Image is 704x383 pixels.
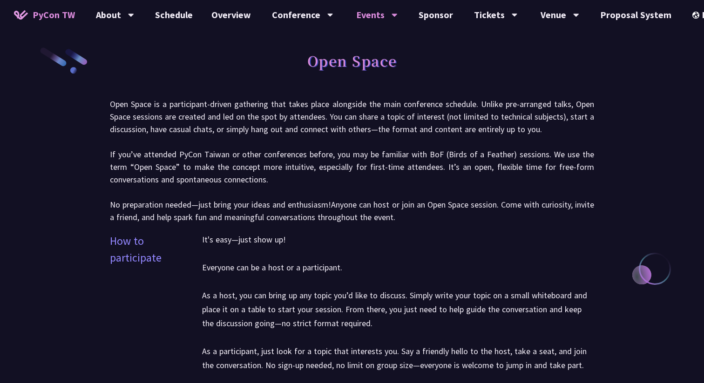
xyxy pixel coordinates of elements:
[692,12,702,19] img: Locale Icon
[110,233,188,266] p: How to participate
[5,3,84,27] a: PyCon TW
[202,233,594,372] p: It's easy—just show up! Everyone can be a host or a participant. As a host, you can bring up any ...
[307,47,397,74] h1: Open Space
[33,8,75,22] span: PyCon TW
[14,10,28,20] img: Home icon of PyCon TW 2025
[110,98,594,223] p: Open Space is a participant-driven gathering that takes place alongside the main conference sched...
